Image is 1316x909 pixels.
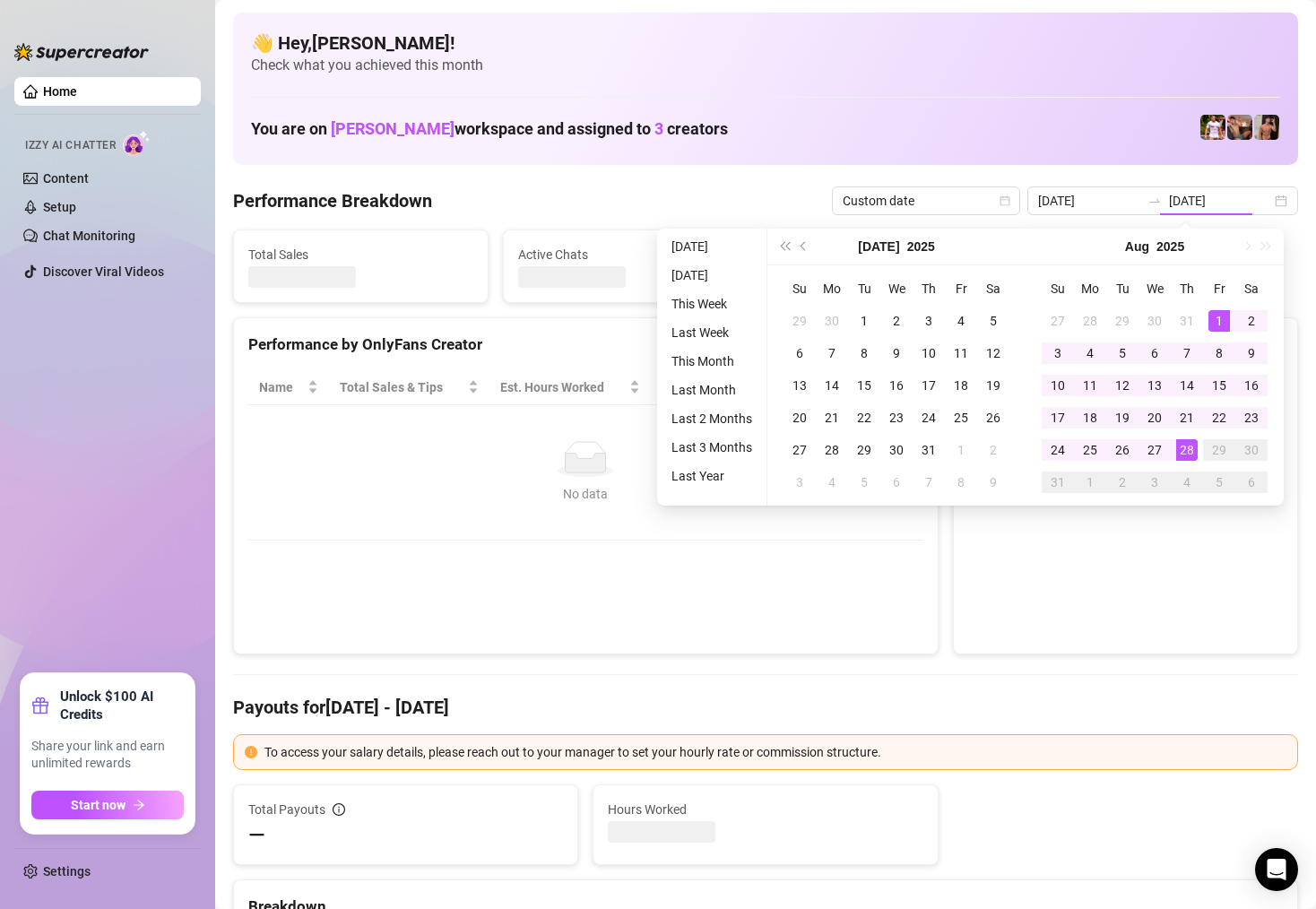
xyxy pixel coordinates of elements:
[43,864,91,879] a: Settings
[968,333,1283,357] div: Sales by OnlyFans Creator
[43,171,89,186] a: Content
[31,738,184,773] span: Share your link and earn unlimited rewards
[71,798,126,812] span: Start now
[233,188,432,213] h4: Performance Breakdown
[500,377,626,397] div: Est. Hours Worked
[248,370,329,405] th: Name
[248,333,923,357] div: Performance by OnlyFans Creator
[843,187,1009,214] span: Custom date
[266,484,905,504] div: No data
[233,695,1298,720] h4: Payouts for [DATE] - [DATE]
[518,245,743,264] span: Active Chats
[31,697,49,714] span: gift
[1254,115,1279,140] img: Zach
[1255,848,1298,891] div: Open Intercom Messenger
[43,200,76,214] a: Setup
[608,800,922,819] span: Hours Worked
[333,803,345,816] span: info-circle
[1038,191,1140,211] input: Start date
[1169,191,1271,211] input: End date
[773,370,922,405] th: Chat Conversion
[1227,115,1252,140] img: Osvaldo
[123,130,151,156] img: AI Chatter
[14,43,149,61] img: logo-BBDzfeDw.svg
[329,370,489,405] th: Total Sales & Tips
[251,30,1280,56] h4: 👋 Hey, [PERSON_NAME] !
[43,264,164,279] a: Discover Viral Videos
[43,229,135,243] a: Chat Monitoring
[1147,194,1162,208] span: to
[1000,195,1010,206] span: calendar
[248,800,325,819] span: Total Payouts
[651,370,773,405] th: Sales / Hour
[340,377,464,397] span: Total Sales & Tips
[662,377,748,397] span: Sales / Hour
[248,821,265,850] span: —
[133,799,145,811] span: arrow-right
[43,84,77,99] a: Home
[251,56,1280,75] span: Check what you achieved this month
[784,377,897,397] span: Chat Conversion
[1200,115,1225,140] img: Hector
[259,377,304,397] span: Name
[788,245,1013,264] span: Messages Sent
[60,688,184,723] strong: Unlock $100 AI Credits
[31,791,184,819] button: Start nowarrow-right
[25,137,116,154] span: Izzy AI Chatter
[251,119,728,139] h1: You are on workspace and assigned to creators
[245,746,257,758] span: exclamation-circle
[1147,194,1162,208] span: swap-right
[331,119,455,138] span: [PERSON_NAME]
[264,742,1286,762] div: To access your salary details, please reach out to your manager to set your hourly rate or commis...
[248,245,473,264] span: Total Sales
[654,119,663,138] span: 3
